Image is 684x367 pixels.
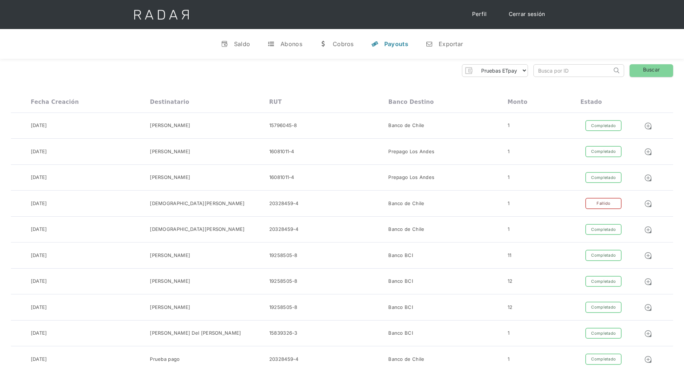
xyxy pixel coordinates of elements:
[644,278,652,286] img: Detalle
[384,40,408,48] div: Payouts
[439,40,463,48] div: Exportar
[388,148,434,155] div: Prepago Los Andes
[508,174,509,181] div: 1
[31,278,47,285] div: [DATE]
[150,122,190,129] div: [PERSON_NAME]
[269,304,298,311] div: 19258505-8
[585,354,622,365] div: Completado
[31,122,47,129] div: [DATE]
[508,148,509,155] div: 1
[388,304,413,311] div: Banco BCI
[585,328,622,339] div: Completado
[388,278,413,285] div: Banco BCI
[150,200,245,207] div: [DEMOGRAPHIC_DATA][PERSON_NAME]
[150,226,245,233] div: [DEMOGRAPHIC_DATA][PERSON_NAME]
[31,252,47,259] div: [DATE]
[371,40,378,48] div: y
[269,122,297,129] div: 15796045-8
[150,99,189,105] div: Destinatario
[534,65,612,77] input: Busca por ID
[269,252,298,259] div: 19258505-8
[31,99,79,105] div: Fecha creación
[585,276,622,287] div: Completado
[585,172,622,183] div: Completado
[31,148,47,155] div: [DATE]
[150,174,190,181] div: [PERSON_NAME]
[269,148,294,155] div: 16081011-4
[585,302,622,313] div: Completado
[150,304,190,311] div: [PERSON_NAME]
[644,252,652,260] img: Detalle
[508,252,512,259] div: 11
[31,226,47,233] div: [DATE]
[388,200,424,207] div: Banco de Chile
[508,122,509,129] div: 1
[508,356,509,363] div: 1
[508,304,513,311] div: 12
[388,99,434,105] div: Banco destino
[426,40,433,48] div: n
[269,278,298,285] div: 19258505-8
[644,226,652,234] img: Detalle
[150,148,190,155] div: [PERSON_NAME]
[388,356,424,363] div: Banco de Chile
[269,200,299,207] div: 20328459-4
[388,122,424,129] div: Banco de Chile
[31,304,47,311] div: [DATE]
[508,99,528,105] div: Monto
[644,355,652,363] img: Detalle
[333,40,354,48] div: Cobros
[269,330,298,337] div: 15839326-3
[280,40,302,48] div: Abonos
[269,99,282,105] div: RUT
[388,252,413,259] div: Banco BCI
[150,252,190,259] div: [PERSON_NAME]
[585,146,622,157] div: Completado
[581,99,602,105] div: Estado
[150,278,190,285] div: [PERSON_NAME]
[585,224,622,235] div: Completado
[388,330,413,337] div: Banco BCI
[644,303,652,311] img: Detalle
[508,200,509,207] div: 1
[508,226,509,233] div: 1
[269,226,299,233] div: 20328459-4
[585,120,622,131] div: Completado
[31,174,47,181] div: [DATE]
[388,174,434,181] div: Prepago Los Andes
[388,226,424,233] div: Banco de Chile
[150,356,180,363] div: Prueba pago
[501,7,553,21] a: Cerrar sesión
[644,330,652,338] img: Detalle
[462,64,528,77] form: Form
[630,64,673,77] a: Buscar
[585,250,622,261] div: Completado
[234,40,250,48] div: Saldo
[508,330,509,337] div: 1
[150,330,241,337] div: [PERSON_NAME] Del [PERSON_NAME]
[465,7,494,21] a: Perfil
[269,174,294,181] div: 16081011-4
[221,40,228,48] div: v
[320,40,327,48] div: w
[644,122,652,130] img: Detalle
[31,330,47,337] div: [DATE]
[585,198,622,209] div: Fallido
[267,40,275,48] div: t
[269,356,299,363] div: 20328459-4
[31,200,47,207] div: [DATE]
[644,174,652,182] img: Detalle
[644,148,652,156] img: Detalle
[31,356,47,363] div: [DATE]
[508,278,513,285] div: 12
[644,200,652,208] img: Detalle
